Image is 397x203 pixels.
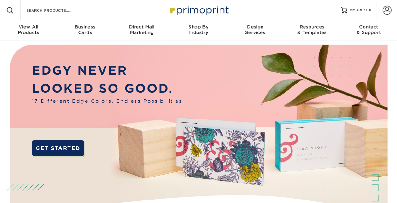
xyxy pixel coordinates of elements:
[32,140,84,156] a: GET STARTED
[57,24,114,35] div: Cards
[113,24,170,35] div: Marketing
[167,3,230,17] img: Primoprint
[57,20,114,40] a: BusinessCards
[284,20,340,40] a: Resources& Templates
[284,24,340,30] span: Resources
[113,24,170,30] span: Direct Mail
[32,98,184,105] span: 17 Different Edge Colors. Endless Possibilities.
[227,20,284,40] a: DesignServices
[284,24,340,35] div: & Templates
[340,24,397,35] div: & Support
[170,24,227,35] div: Industry
[369,8,372,12] span: 0
[26,6,87,14] input: SEARCH PRODUCTS.....
[350,8,368,13] span: MY CART
[227,24,284,35] div: Services
[340,20,397,40] a: Contact& Support
[32,62,184,80] p: EDGY NEVER
[57,24,114,30] span: Business
[32,80,184,98] p: LOOKED SO GOOD.
[340,24,397,30] span: Contact
[170,24,227,30] span: Shop By
[227,24,284,30] span: Design
[170,20,227,40] a: Shop ByIndustry
[113,20,170,40] a: Direct MailMarketing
